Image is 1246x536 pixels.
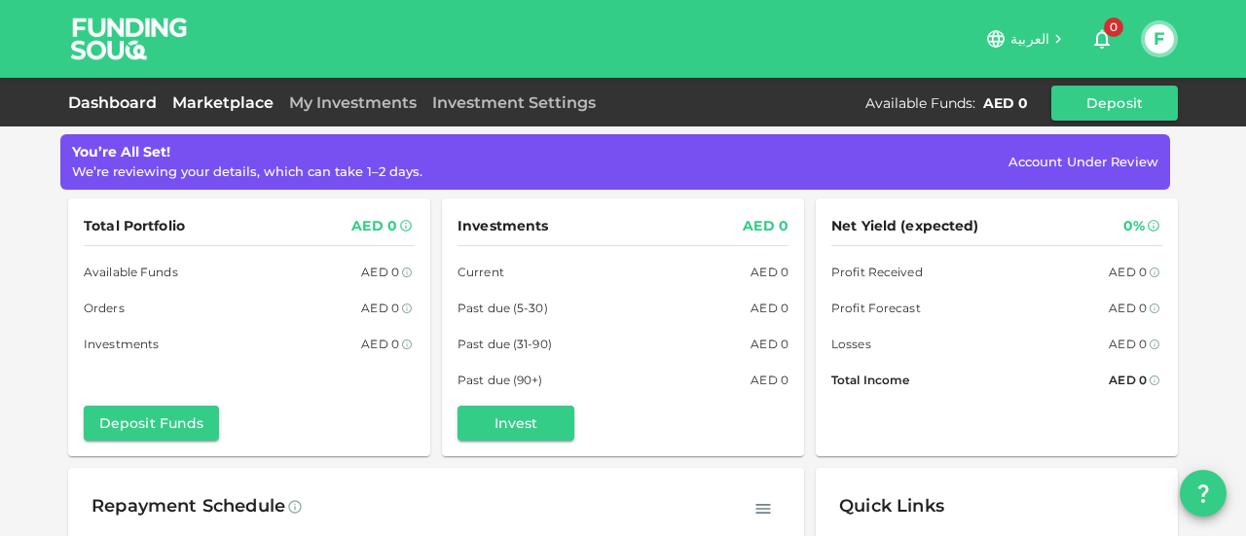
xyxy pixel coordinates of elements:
[281,93,424,112] a: My Investments
[865,93,975,113] div: Available Funds :
[351,214,397,238] div: AED 0
[1104,18,1123,37] span: 0
[84,214,185,238] span: Total Portfolio
[1180,470,1227,517] button: question
[458,262,504,282] span: Current
[1082,19,1121,58] button: 0
[361,262,399,282] div: AED 0
[839,495,944,517] span: Quick Links
[983,93,1028,113] div: AED 0
[1123,214,1145,238] div: 0%
[92,491,285,522] div: Repayment Schedule
[424,93,604,112] a: Investment Settings
[458,334,552,354] span: Past due (31-90)
[1008,154,1158,169] span: Account Under Review
[743,214,788,238] div: AED 0
[831,370,909,390] span: Total Income
[751,262,788,282] div: AED 0
[1109,298,1147,318] div: AED 0
[831,214,979,238] span: Net Yield (expected)
[84,262,178,282] span: Available Funds
[831,262,923,282] span: Profit Received
[68,93,165,112] a: Dashboard
[458,298,548,318] span: Past due (5-30)
[831,298,921,318] span: Profit Forecast
[1109,370,1147,390] div: AED 0
[1010,30,1049,48] span: العربية
[84,298,125,318] span: Orders
[751,298,788,318] div: AED 0
[831,334,871,354] span: Losses
[458,370,543,390] span: Past due (90+)
[72,162,422,182] div: We’re reviewing your details, which can take 1–2 days.
[751,334,788,354] div: AED 0
[1109,262,1147,282] div: AED 0
[751,370,788,390] div: AED 0
[72,143,170,161] span: You’re All Set!
[458,406,574,441] button: Invest
[361,298,399,318] div: AED 0
[1145,24,1174,54] button: F
[84,406,219,441] button: Deposit Funds
[165,93,281,112] a: Marketplace
[361,334,399,354] div: AED 0
[1051,86,1178,121] button: Deposit
[1109,334,1147,354] div: AED 0
[84,334,159,354] span: Investments
[458,214,548,238] span: Investments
